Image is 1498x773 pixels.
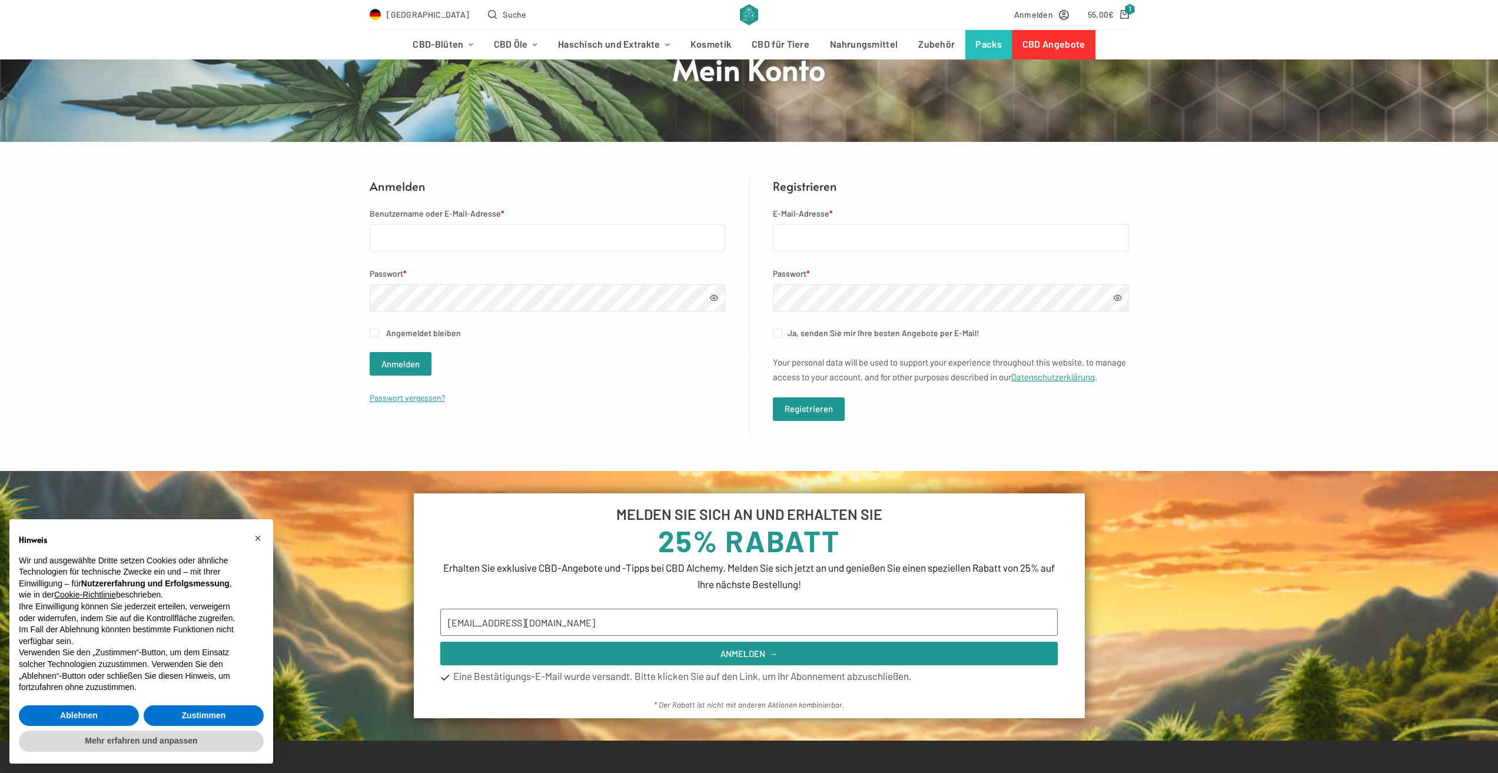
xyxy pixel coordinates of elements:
[403,30,1095,59] nav: Header-Menü
[370,352,431,376] button: Anmelden
[440,642,1058,665] button: ANMELDEN →
[773,329,782,338] input: Ja, senden Sie mir Ihre besten Angebote per E-Mail!
[908,30,965,59] a: Zubehör
[144,705,264,726] button: Zustimmen
[1108,9,1114,19] span: €
[254,532,261,545] span: ×
[1088,8,1129,21] a: Shopping cart
[370,207,725,220] label: Benutzername oder E-Mail-Adresse
[440,671,1058,682] div: Eine Bestätigungs-E-Mail wurde versandt. Bitte klicken Sie auf den Link, um Ihr Abonnement abzusc...
[370,329,379,338] input: Angemeldet bleiben
[742,30,820,59] a: CBD für Tiere
[248,529,267,548] button: Schließen Sie diesen Hinweis
[386,328,461,338] span: Angemeldet bleiben
[773,267,1129,280] label: Passwort
[820,30,908,59] a: Nahrungsmittel
[773,397,845,421] button: Registrieren
[387,8,469,21] span: [GEOGRAPHIC_DATA]
[720,649,778,658] span: ANMELDEN →
[54,590,116,599] a: Cookie-Richtlinie
[680,30,741,59] a: Kosmetik
[773,355,1129,384] p: Your personal data will be used to support your experience throughout this website, to manage acc...
[403,30,483,59] a: CBD-Blüten
[1012,30,1095,59] a: CBD Angebote
[370,8,470,21] a: Select Country
[19,555,245,601] p: Wir und ausgewählte Dritte setzen Cookies oder ähnliche Technologien für technische Zwecke ein un...
[1011,371,1095,382] a: Datenschutzerklärung
[1014,8,1053,21] span: Anmelden
[965,30,1012,59] a: Packs
[370,393,445,403] a: Passwort vergessen?
[19,601,245,647] p: Ihre Einwilligung können Sie jederzeit erteilen, verweigern oder widerrufen, indem Sie auf die Ko...
[483,30,547,59] a: CBD Öle
[503,8,527,21] span: Suche
[547,30,680,59] a: Haschisch und Extrakte
[81,579,230,588] strong: Nutzererfahrung und Erfolgsmessung
[488,8,526,21] button: Open search form
[19,731,264,752] button: Mehr erfahren und anpassen
[19,533,245,546] h2: Hinweis
[1125,4,1135,15] span: 1
[19,647,245,693] p: Verwenden Sie den „Zustimmen“-Button, um dem Einsatz solcher Technologien zuzustimmen. Verwenden ...
[529,49,970,88] h1: Mein Konto
[1088,9,1114,19] bdi: 55,00
[773,177,1129,195] h2: Registrieren
[370,177,725,195] h2: Anmelden
[654,700,845,709] em: * Der Rabatt ist nicht mit anderen Aktionen kombinierbar.
[19,705,139,726] button: Ablehnen
[440,609,1058,636] input: Geben Sie hier Ihre E-Mail-Adresse ein
[440,507,1058,522] h6: MELDEN SIE SICH AN UND ERHALTEN SIE
[740,4,758,25] img: CBD Alchemy
[440,559,1058,592] p: Erhalten Sie exklusive CBD-Angebote und -Tipps bei CBD Alchemy. Melden Sie sich jetzt an und geni...
[773,207,1129,220] label: E-Mail-Adresse
[1014,8,1069,21] a: Anmelden
[370,267,725,280] label: Passwort
[773,326,1129,340] label: Ja, senden Sie mir Ihre besten Angebote per E-Mail!
[440,526,1058,555] h3: 25% RABATT
[370,9,381,21] img: DE Flag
